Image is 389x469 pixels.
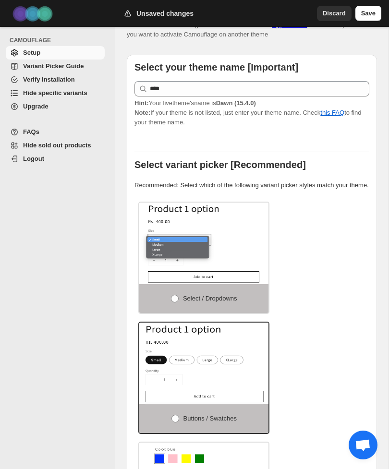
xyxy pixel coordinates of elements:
span: CAMOUFLAGE [10,36,109,44]
a: Open chat [349,431,377,459]
button: Save [355,6,381,21]
strong: Dawn (15.4.0) [216,99,256,107]
b: Select variant picker [Recommended] [134,159,306,170]
a: FAQs [6,125,105,139]
span: Buttons / Swatches [183,415,237,422]
img: Select / Dropdowns [139,203,268,284]
strong: Note: [134,109,150,116]
p: If your theme is not listed, just enter your theme name. Check to find your theme name. [134,98,369,127]
span: Your live theme's name is [134,99,256,107]
b: Select your theme name [Important] [134,62,298,72]
img: Buttons / Swatches [139,323,268,404]
span: Hide sold out products [23,142,91,149]
span: Setup [23,49,40,56]
a: Variant Picker Guide [6,60,105,73]
a: Hide specific variants [6,86,105,100]
span: Upgrade [23,103,49,110]
button: Discard [317,6,352,21]
span: Hide specific variants [23,89,87,96]
span: Select / Dropdowns [183,295,237,302]
span: Save [361,9,376,18]
span: Verify Installation [23,76,75,83]
a: Verify Installation [6,73,105,86]
span: Logout [23,155,44,162]
a: Logout [6,152,105,166]
h2: Unsaved changes [136,9,194,18]
strong: Hint: [134,99,149,107]
a: Setup [6,46,105,60]
span: Variant Picker Guide [23,62,84,70]
p: Recommended: Select which of the following variant picker styles match your theme. [134,180,369,190]
a: Upgrade [6,100,105,113]
span: Discard [323,9,346,18]
a: Hide sold out products [6,139,105,152]
a: this FAQ [320,109,344,116]
span: FAQs [23,128,39,135]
